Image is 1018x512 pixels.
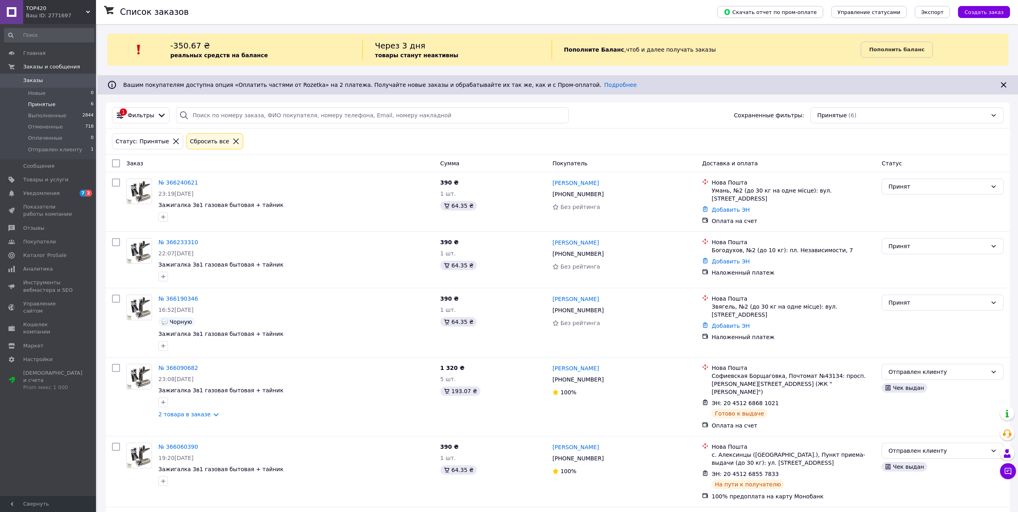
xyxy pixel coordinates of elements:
[85,123,94,131] span: 718
[158,295,198,302] a: № 366190346
[440,179,459,186] span: 390 ₴
[114,137,171,146] div: Статус: Принятые
[28,90,46,97] span: Новые
[712,303,875,319] div: Звягель, №2 (до 30 кг на одне місце): вул. [STREET_ADDRESS]
[127,443,152,468] img: Фото товару
[552,295,599,303] a: [PERSON_NAME]
[712,207,750,213] a: Добавить ЭН
[712,333,875,341] div: Наложенный платеж
[564,46,624,53] b: Пополните Баланс
[712,179,875,187] div: Нова Пошта
[712,258,750,265] a: Добавить ЭН
[712,372,875,396] div: Софиевская Борщаговка, Почтомат №43134: просп. [PERSON_NAME][STREET_ADDRESS] (ЖК "[PERSON_NAME]")
[440,465,477,475] div: 64.35 ₴
[127,179,152,204] img: Фото товару
[91,135,94,142] span: 0
[440,201,477,211] div: 64.35 ₴
[28,135,62,142] span: Оплаченные
[440,261,477,270] div: 64.35 ₴
[551,189,605,200] div: [PHONE_NUMBER]
[23,238,56,245] span: Покупатели
[23,190,60,197] span: Уведомления
[23,356,52,363] span: Настройки
[869,46,924,52] b: Пополнить баланс
[440,365,465,371] span: 1 320 ₴
[23,384,82,391] div: Prom микс 1 000
[712,480,784,489] div: На пути к получателю
[123,82,637,88] span: Вашим покупателям доступна опция «Оплатить частями от Rozetka» на 2 платежа. Получайте новые зака...
[23,265,53,273] span: Аналитика
[23,369,82,392] span: [DEMOGRAPHIC_DATA] и счета
[882,383,927,393] div: Чек выдан
[26,5,86,12] span: TOP420
[712,323,750,329] a: Добавить ЭН
[28,146,82,153] span: Отправлен клиенту
[712,451,875,467] div: с. Алексинцы ([GEOGRAPHIC_DATA].), Пункт приема-выдачи (до 30 кг): ул. [STREET_ADDRESS]
[882,462,927,472] div: Чек выдан
[552,239,599,247] a: [PERSON_NAME]
[552,160,588,167] span: Покупатель
[1000,463,1016,479] button: Чат с покупателем
[158,250,194,257] span: 22:07[DATE]
[712,187,875,203] div: Умань, №2 (до 30 кг на одне місце): вул. [STREET_ADDRESS]
[551,453,605,464] div: [PHONE_NUMBER]
[861,42,933,58] a: Пополнить баланс
[170,41,210,50] span: -350.67 ₴
[176,107,569,123] input: Поиск по номеру заказа, ФИО покупателя, номеру телефона, Email, номеру накладной
[964,9,1004,15] span: Создать заказ
[158,179,198,186] a: № 366240621
[23,63,80,70] span: Заказы и сообщения
[126,160,143,167] span: Заказ
[560,263,600,270] span: Без рейтинга
[551,248,605,259] div: [PHONE_NUMBER]
[23,300,74,315] span: Управление сайтом
[23,225,44,232] span: Отзывы
[734,111,804,119] span: Сохраненные фильтры:
[158,411,211,418] a: 2 товара в заказе
[552,443,599,451] a: [PERSON_NAME]
[440,160,460,167] span: Сумма
[86,190,92,197] span: 2
[888,367,987,376] div: Отправлен клиенту
[23,176,68,183] span: Товары и услуги
[888,182,987,191] div: Принят
[712,238,875,246] div: Нова Пошта
[120,7,189,17] h1: Список заказов
[188,137,231,146] div: Сбросить все
[126,179,152,204] a: Фото товару
[91,146,94,153] span: 1
[170,52,268,58] b: реальных средств на балансе
[23,252,66,259] span: Каталог ProSale
[440,191,456,197] span: 1 шт.
[950,8,1010,15] a: Создать заказ
[28,123,63,131] span: Отмененные
[560,320,600,326] span: Без рейтинга
[552,364,599,372] a: [PERSON_NAME]
[551,374,605,385] div: [PHONE_NUMBER]
[158,466,284,472] a: Зажигалка 3в1 газовая бытовая + тайник
[158,261,284,268] a: Зажигалка 3в1 газовая бытовая + тайник
[848,112,856,118] span: (6)
[23,321,74,335] span: Кошелек компании
[440,307,456,313] span: 1 шт.
[440,250,456,257] span: 1 шт.
[712,492,875,500] div: 100% предоплата на карту Монобанк
[712,400,779,406] span: ЭН: 20 4512 6868 1021
[80,190,86,197] span: 7
[162,319,168,325] img: :speech_balloon:
[375,41,425,50] span: Через 3 дня
[158,307,194,313] span: 16:52[DATE]
[158,387,284,394] a: Зажигалка 3в1 газовая бытовая + тайник
[915,6,950,18] button: Экспорт
[82,112,94,119] span: 2844
[158,365,198,371] a: № 366090682
[717,6,823,18] button: Скачать отчет по пром-оплате
[712,295,875,303] div: Нова Пошта
[552,179,599,187] a: [PERSON_NAME]
[702,160,758,167] span: Доставка и оплата
[838,9,900,15] span: Управление статусами
[712,409,767,418] div: Готово к выдаче
[91,101,94,108] span: 6
[158,202,284,208] a: Зажигалка 3в1 газовая бытовая + тайник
